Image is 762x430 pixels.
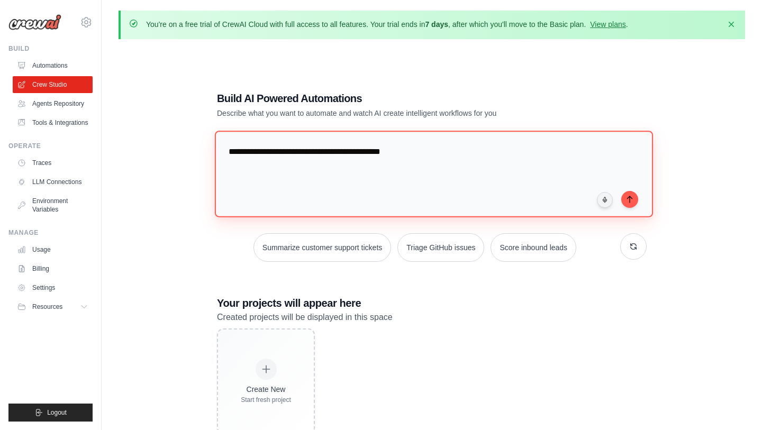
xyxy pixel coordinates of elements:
a: Crew Studio [13,76,93,93]
button: Resources [13,298,93,315]
a: Agents Repository [13,95,93,112]
p: Describe what you want to automate and watch AI create intelligent workflows for you [217,108,573,118]
span: Logout [47,408,67,417]
button: Summarize customer support tickets [253,233,391,262]
p: Created projects will be displayed in this space [217,310,647,324]
a: Environment Variables [13,193,93,218]
a: Settings [13,279,93,296]
button: Triage GitHub issues [397,233,484,262]
button: Click to speak your automation idea [597,192,613,208]
span: Resources [32,303,62,311]
button: Get new suggestions [620,233,647,260]
img: Logo [8,14,61,30]
div: Start fresh project [241,396,291,404]
div: Build [8,44,93,53]
a: View plans [590,20,625,29]
button: Logout [8,404,93,422]
h3: Your projects will appear here [217,296,647,310]
p: You're on a free trial of CrewAI Cloud with full access to all features. Your trial ends in , aft... [146,19,628,30]
a: Usage [13,241,93,258]
a: Tools & Integrations [13,114,93,131]
div: Operate [8,142,93,150]
h1: Build AI Powered Automations [217,91,573,106]
a: Traces [13,154,93,171]
a: LLM Connections [13,173,93,190]
a: Automations [13,57,93,74]
div: Manage [8,228,93,237]
button: Score inbound leads [491,233,576,262]
div: Create New [241,384,291,395]
strong: 7 days [425,20,448,29]
a: Billing [13,260,93,277]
